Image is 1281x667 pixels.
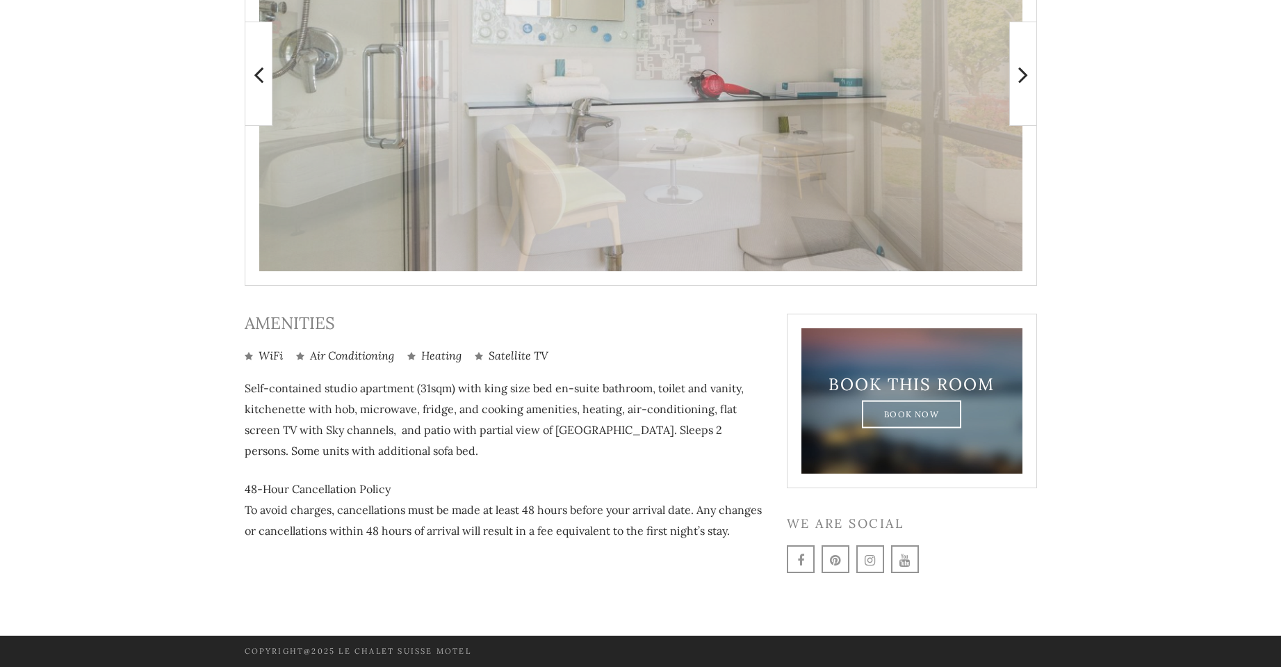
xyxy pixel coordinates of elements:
[826,374,998,394] h3: Book This Room
[407,348,462,364] li: Heating
[475,348,548,364] li: Satellite TV
[245,479,766,541] p: 48-Hour Cancellation Policy To avoid charges, cancellations must be made at least 48 hours before...
[787,516,1037,531] h3: We are social
[862,400,961,428] a: Book Now
[245,378,766,461] p: Self-contained studio apartment (31sqm) with king size bed en-suite bathroom, toilet and vanity, ...
[296,348,394,364] li: Air Conditioning
[245,644,630,659] p: Copyright@2025 Le Chalet suisse Motel
[245,314,766,334] h3: Amenities
[245,348,283,364] li: WiFi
